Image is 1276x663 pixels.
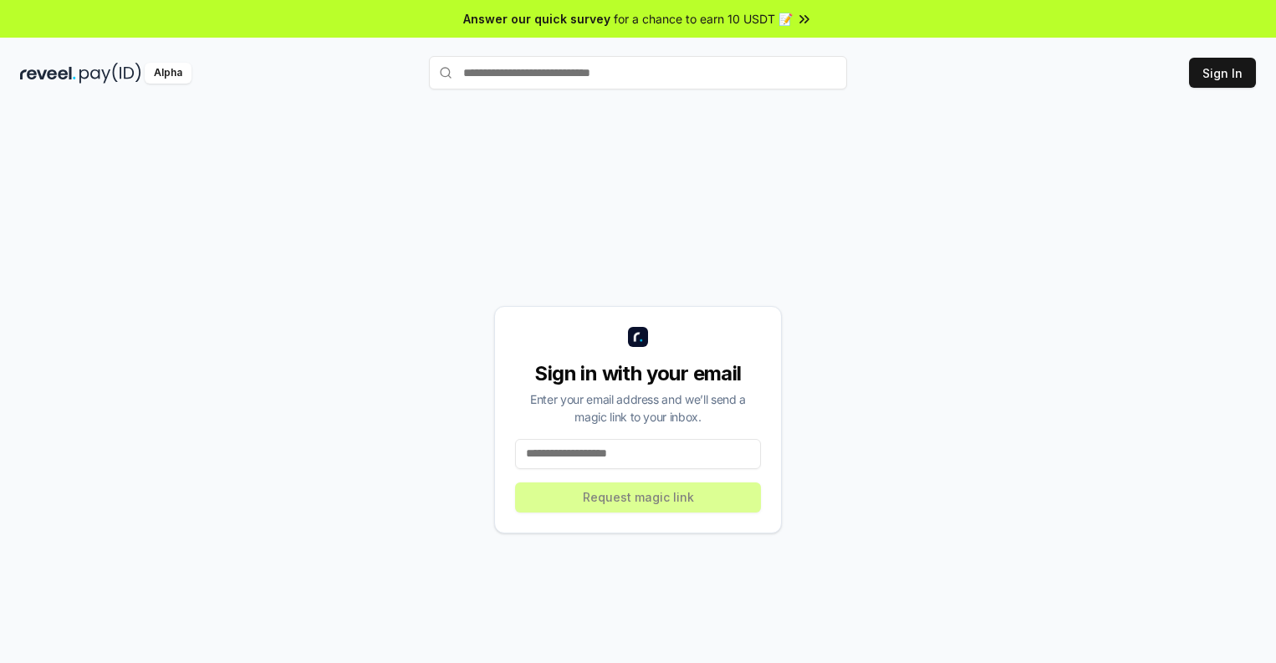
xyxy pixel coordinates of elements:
[20,63,76,84] img: reveel_dark
[463,10,610,28] span: Answer our quick survey
[79,63,141,84] img: pay_id
[614,10,793,28] span: for a chance to earn 10 USDT 📝
[515,390,761,426] div: Enter your email address and we’ll send a magic link to your inbox.
[628,327,648,347] img: logo_small
[145,63,191,84] div: Alpha
[515,360,761,387] div: Sign in with your email
[1189,58,1256,88] button: Sign In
